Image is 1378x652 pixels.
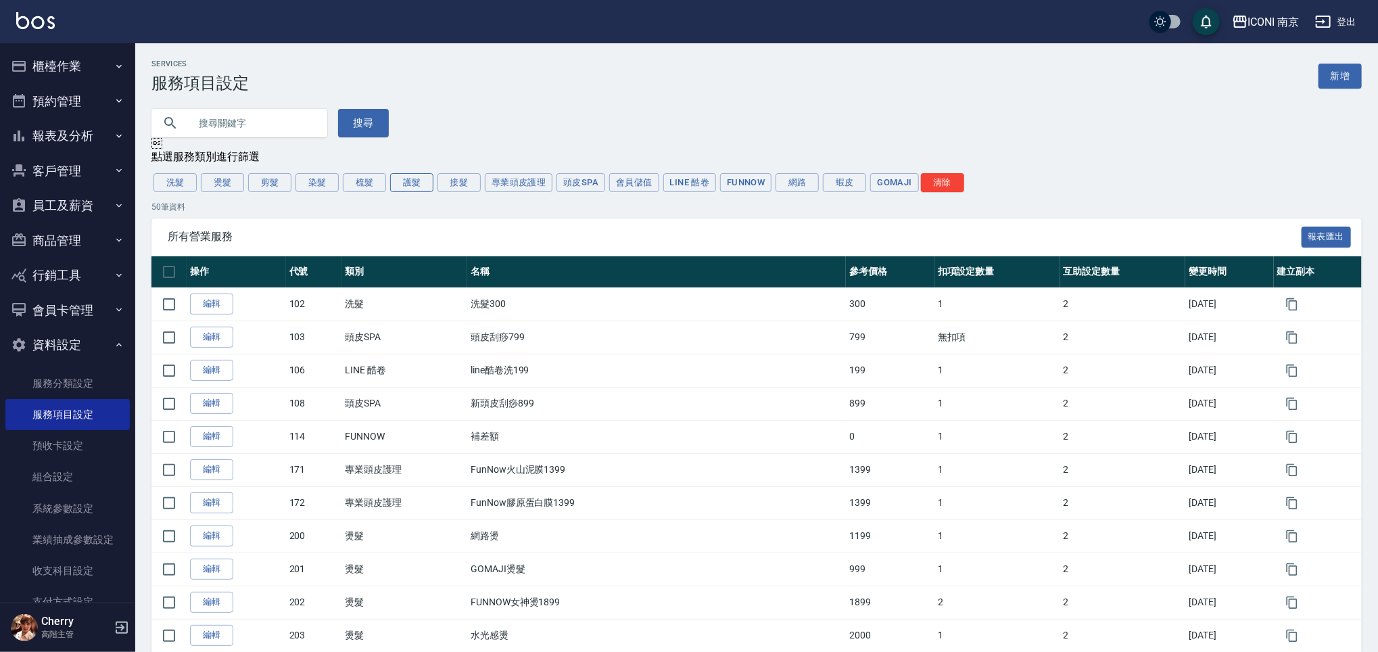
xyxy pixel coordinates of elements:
td: 洗髮300 [467,287,846,321]
a: 編輯 [190,592,233,613]
th: 扣項設定數量 [934,256,1060,288]
td: [DATE] [1185,287,1273,321]
a: 編輯 [190,294,233,315]
td: 頭皮刮痧799 [467,321,846,354]
h2: Services [151,60,249,68]
a: 編輯 [190,459,233,480]
td: 202 [286,586,342,619]
a: 編輯 [190,393,233,414]
th: 代號 [286,256,342,288]
span: 所有營業服務 [168,230,1302,243]
td: 1 [934,519,1060,553]
button: 染髮 [295,173,339,192]
td: 燙髮 [341,519,467,553]
td: 103 [286,321,342,354]
button: 搜尋 [338,109,389,137]
th: 建立副本 [1274,256,1362,288]
button: 洗髮 [153,173,197,192]
td: LINE 酷卷 [341,354,467,387]
td: [DATE] [1185,519,1273,553]
button: 客戶管理 [5,154,130,189]
a: 報表匯出 [1302,229,1352,242]
a: 編輯 [190,327,233,348]
td: 1 [934,553,1060,586]
td: 106 [286,354,342,387]
button: 會員卡管理 [5,293,130,328]
td: 2 [1060,619,1186,652]
td: 2 [1060,287,1186,321]
div: 點選服務類別進行篩選 [151,150,1362,164]
button: 員工及薪資 [5,188,130,223]
td: GOMAJI燙髮 [467,553,846,586]
a: 服務項目設定 [5,399,130,430]
a: 系統參數設定 [5,493,130,524]
button: 行銷工具 [5,258,130,293]
td: 水光感燙 [467,619,846,652]
button: LINE 酷卷 [663,173,717,192]
td: 108 [286,387,342,420]
td: 1 [934,619,1060,652]
a: 服務分類設定 [5,368,130,399]
td: 2 [1060,586,1186,619]
th: 參考價格 [846,256,934,288]
a: 編輯 [190,526,233,546]
td: 2 [934,586,1060,619]
button: ICONI 南京 [1227,8,1305,36]
td: [DATE] [1185,553,1273,586]
button: 護髮 [390,173,433,192]
td: FUNNOW女神燙1899 [467,586,846,619]
td: 1 [934,453,1060,486]
div: ICONI 南京 [1248,14,1300,30]
button: 網路 [776,173,819,192]
a: 組合設定 [5,461,130,492]
th: 類別 [341,256,467,288]
td: 專業頭皮護理 [341,486,467,519]
button: 接髮 [437,173,481,192]
th: 名稱 [467,256,846,288]
td: 114 [286,420,342,453]
td: 洗髮 [341,287,467,321]
a: 業績抽成參數設定 [5,524,130,555]
td: FunNow火山泥膜1399 [467,453,846,486]
td: 燙髮 [341,619,467,652]
td: line酷卷洗199 [467,354,846,387]
td: 799 [846,321,934,354]
th: 互助設定數量 [1060,256,1186,288]
button: 梳髮 [343,173,386,192]
td: 燙髮 [341,586,467,619]
td: [DATE] [1185,586,1273,619]
button: Gomaji [870,173,918,192]
td: 1399 [846,453,934,486]
button: 商品管理 [5,223,130,258]
td: [DATE] [1185,453,1273,486]
td: 頭皮SPA [341,387,467,420]
td: [DATE] [1185,619,1273,652]
p: 高階主管 [41,628,110,641]
td: 補差額 [467,420,846,453]
td: 2 [1060,420,1186,453]
td: 新頭皮刮痧899 [467,387,846,420]
td: 2 [1060,387,1186,420]
td: 燙髮 [341,553,467,586]
td: 172 [286,486,342,519]
td: 2 [1060,553,1186,586]
td: 999 [846,553,934,586]
td: 專業頭皮護理 [341,453,467,486]
td: 102 [286,287,342,321]
td: [DATE] [1185,486,1273,519]
button: save [1193,8,1220,35]
td: [DATE] [1185,387,1273,420]
td: 2 [1060,519,1186,553]
button: 登出 [1310,9,1362,34]
button: 報表及分析 [5,118,130,154]
a: 編輯 [190,492,233,513]
p: 50 筆資料 [151,201,1362,213]
td: 1399 [846,486,934,519]
td: 899 [846,387,934,420]
td: 201 [286,553,342,586]
a: 編輯 [190,625,233,646]
td: 203 [286,619,342,652]
td: 200 [286,519,342,553]
td: FunNow膠原蛋白膜1399 [467,486,846,519]
td: [DATE] [1185,354,1273,387]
